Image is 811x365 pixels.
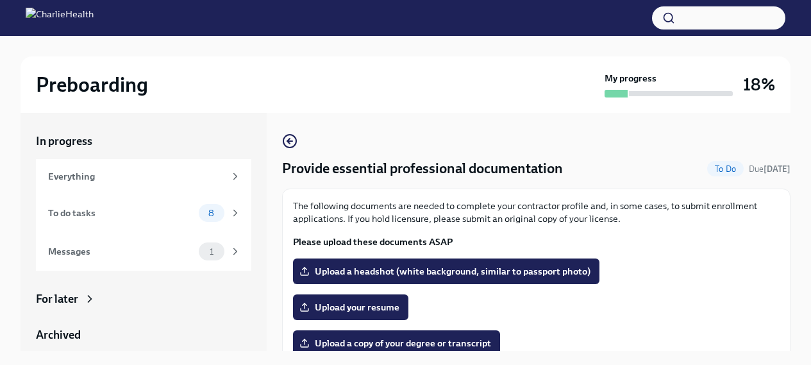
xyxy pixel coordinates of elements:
div: Everything [48,169,224,183]
span: 1 [202,247,221,257]
img: CharlieHealth [26,8,94,28]
h4: Provide essential professional documentation [282,159,563,178]
a: Archived [36,327,251,343]
span: To Do [707,164,744,174]
span: October 15th, 2025 09:00 [749,163,790,175]
label: Upload your resume [293,294,408,320]
div: To do tasks [48,206,194,220]
p: The following documents are needed to complete your contractor profile and, in some cases, to sub... [293,199,780,225]
span: Upload a copy of your degree or transcript [302,337,491,350]
div: For later [36,291,78,307]
a: Everything [36,159,251,194]
h3: 18% [743,73,775,96]
a: To do tasks8 [36,194,251,232]
a: In progress [36,133,251,149]
h2: Preboarding [36,72,148,98]
span: Due [749,164,790,174]
strong: [DATE] [764,164,790,174]
a: For later [36,291,251,307]
span: 8 [201,208,222,218]
label: Upload a copy of your degree or transcript [293,330,500,356]
label: Upload a headshot (white background, similar to passport photo) [293,259,599,284]
a: Messages1 [36,232,251,271]
span: Upload a headshot (white background, similar to passport photo) [302,265,590,278]
strong: Please upload these documents ASAP [293,236,453,248]
strong: My progress [605,72,656,85]
span: Upload your resume [302,301,399,314]
div: Messages [48,244,194,259]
